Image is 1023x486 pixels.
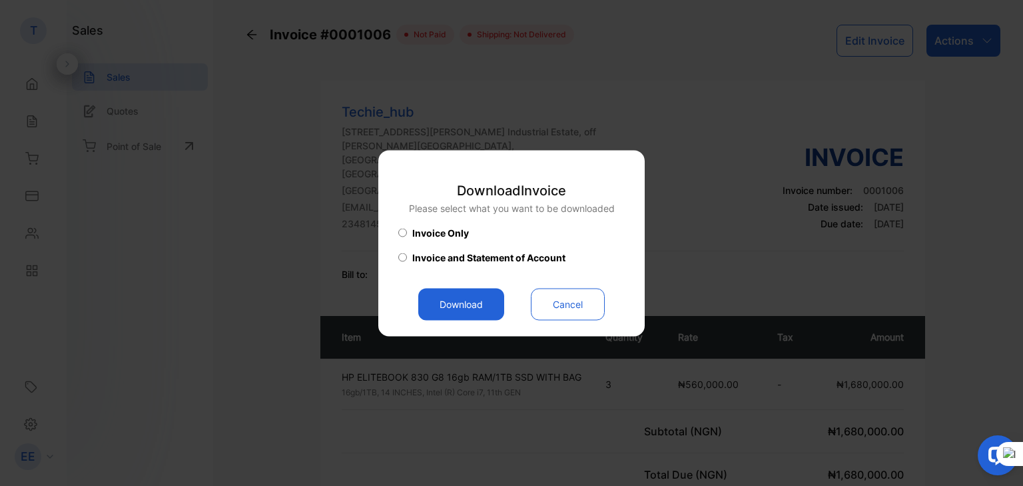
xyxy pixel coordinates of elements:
span: Invoice and Statement of Account [412,250,565,264]
button: Cancel [531,288,605,320]
button: Download [418,288,504,320]
p: Please select what you want to be downloaded [409,201,615,215]
p: Download Invoice [409,180,615,200]
span: Invoice Only [412,225,469,239]
iframe: LiveChat chat widget [967,430,1023,486]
